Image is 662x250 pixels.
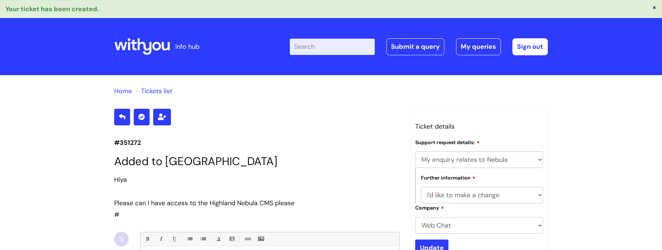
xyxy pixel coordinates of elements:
a: Tickets list [141,87,172,95]
a: Insert Image... [256,234,265,243]
a: 1. Ordered List (Ctrl-Shift-8) [198,234,207,243]
input: Search [290,39,375,55]
p: info hub [175,41,199,52]
a: Italic (Ctrl-I) [156,234,165,243]
label: Support request details: [415,138,480,146]
div: # [114,174,400,221]
label: Company [415,204,444,211]
a: Submit a query [386,38,444,55]
a: My queries [456,38,501,55]
div: Hiya Please can I have access to the Highland Nebula CMS please [114,174,400,209]
li: Solution home [114,85,132,97]
label: Further information [421,174,476,181]
p: #351272 [114,137,400,148]
h3: Ticket details [415,121,543,132]
a: Link [243,234,252,243]
button: × [652,4,657,10]
div: | - [290,38,548,55]
a: Underline(Ctrl-U) [169,234,179,243]
a: Sign out [512,38,548,55]
a: Font Color [214,234,223,243]
a: Bold (Ctrl-B) [143,234,152,243]
li: Tickets list [134,85,172,97]
h1: Added to [GEOGRAPHIC_DATA] [114,155,400,168]
a: Back Color [227,234,236,243]
div: S [114,232,129,246]
a: Home [114,87,132,95]
a: • Unordered List (Ctrl-Shift-7) [185,234,194,243]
